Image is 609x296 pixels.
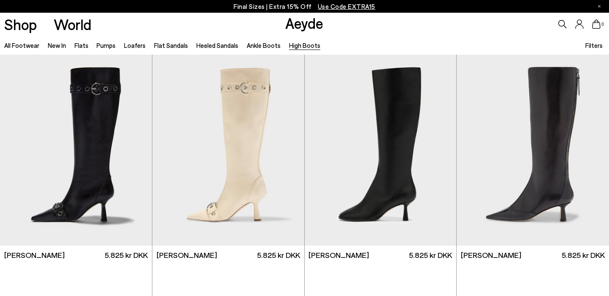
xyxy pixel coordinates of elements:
a: Shop [4,17,37,32]
span: [PERSON_NAME] [157,250,217,260]
span: 5.825 kr DKK [105,250,148,260]
a: [PERSON_NAME] 5.825 kr DKK [457,246,609,265]
a: Pumps [96,41,116,49]
span: 5.825 kr DKK [257,250,300,260]
a: Ankle Boots [247,41,281,49]
a: High Boots [289,41,320,49]
a: Heeled Sandals [196,41,238,49]
a: [PERSON_NAME] 5.825 kr DKK [305,246,457,265]
span: [PERSON_NAME] [4,250,65,260]
img: Alexis Dual-Tone High Boots [457,55,609,246]
span: Navigate to /collections/ss25-final-sizes [318,3,375,10]
a: All Footwear [4,41,39,49]
a: Flat Sandals [154,41,188,49]
a: World [54,17,91,32]
span: [PERSON_NAME] [309,250,369,260]
span: 0 [601,22,605,27]
a: [PERSON_NAME] 5.825 kr DKK [152,246,304,265]
span: [PERSON_NAME] [461,250,521,260]
a: Loafers [124,41,146,49]
span: 5.825 kr DKK [562,250,605,260]
img: Vivian Eyelet High Boots [152,55,304,246]
a: New In [48,41,66,49]
p: Final Sizes | Extra 15% Off [234,1,375,12]
a: Flats [74,41,88,49]
a: Aeyde [285,14,323,32]
span: 5.825 kr DKK [409,250,452,260]
img: Catherine High Sock Boots [305,55,457,246]
span: Filters [585,41,603,49]
a: 0 [592,19,601,29]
